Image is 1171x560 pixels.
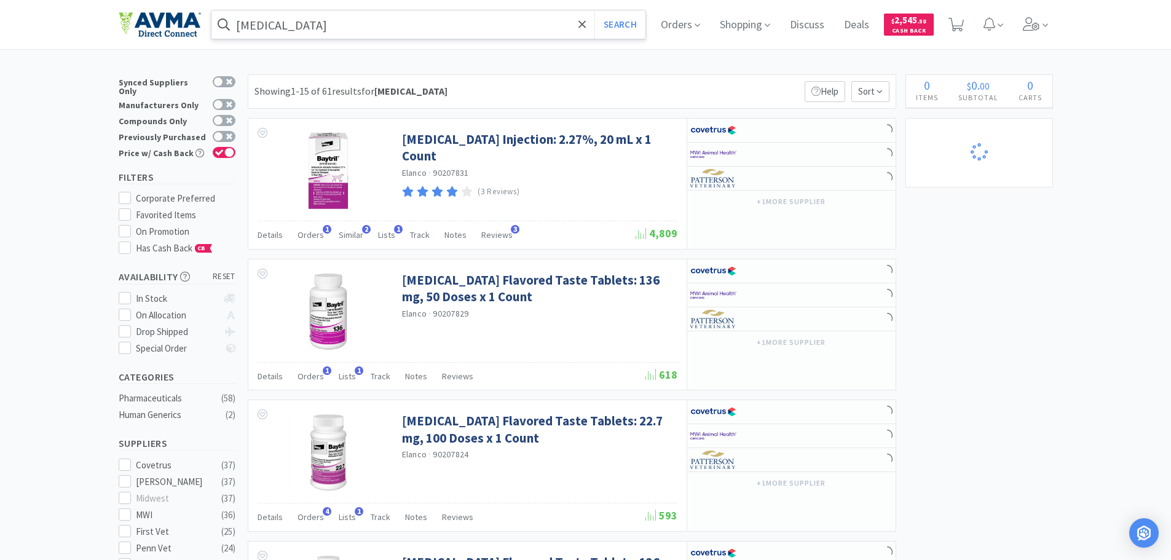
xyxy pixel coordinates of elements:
img: e4e33dab9f054f5782a47901c742baa9_102.png [119,12,201,37]
h5: Filters [119,170,235,184]
span: Track [371,511,390,523]
p: Help [805,81,845,102]
h5: Availability [119,270,235,284]
img: 434eaf9944f2498b95c28fa91e14a934_416222.jpeg [288,131,368,211]
div: ( 24 ) [221,541,235,556]
img: f5e969b455434c6296c6d81ef179fa71_3.png [690,169,736,187]
img: f5e969b455434c6296c6d81ef179fa71_3.png [690,310,736,328]
a: [MEDICAL_DATA] Injection: 2.27%, 20 mL x 1 Count [402,131,674,165]
span: · [428,308,431,319]
span: 0 [971,77,977,93]
span: 3 [511,225,519,234]
button: +1more supplier [751,334,831,351]
span: Orders [298,371,324,382]
div: Compounds Only [119,115,207,125]
div: Midwest [136,491,212,506]
span: 1 [355,366,363,375]
span: Track [410,229,430,240]
img: 77fca1acd8b6420a9015268ca798ef17_1.png [690,403,736,421]
span: CB [195,245,208,252]
span: Cash Back [891,28,926,36]
div: Price w/ Cash Back [119,147,207,157]
button: +1more supplier [751,193,831,210]
div: On Promotion [136,224,235,239]
span: Lists [339,371,356,382]
input: Search by item, sku, manufacturer, ingredient, size... [211,10,646,39]
img: f6b2451649754179b5b4e0c70c3f7cb0_2.png [690,427,736,445]
span: Notes [405,511,427,523]
img: f5e969b455434c6296c6d81ef179fa71_3.png [690,451,736,469]
a: Deals [839,20,874,31]
h4: Subtotal [948,92,1009,103]
span: · [428,167,431,178]
div: Synced Suppliers Only [119,76,207,95]
h5: Suppliers [119,436,235,451]
span: Lists [339,511,356,523]
span: reset [213,270,235,283]
span: Has Cash Back [136,242,213,254]
div: ( 37 ) [221,458,235,473]
div: ( 25 ) [221,524,235,539]
div: Special Order [136,341,218,356]
span: 0 [1027,77,1033,93]
div: First Vet [136,524,212,539]
a: [MEDICAL_DATA] Flavored Taste Tablets: 136 mg, 50 Doses x 1 Count [402,272,674,306]
div: [PERSON_NAME] [136,475,212,489]
div: . [948,79,1009,92]
span: 2 [362,225,371,234]
a: Elanco [402,449,427,460]
span: 1 [394,225,403,234]
span: Sort [851,81,889,102]
span: 4 [323,507,331,516]
div: ( 37 ) [221,475,235,489]
div: In Stock [136,291,218,306]
button: Search [594,10,645,39]
img: f6b2451649754179b5b4e0c70c3f7cb0_2.png [690,145,736,164]
h4: Items [906,92,948,103]
div: Showing 1-15 of 61 results [254,84,448,100]
span: 618 [645,368,677,382]
span: · [428,449,431,460]
div: Drop Shipped [136,325,218,339]
span: 593 [645,508,677,523]
span: Similar [339,229,363,240]
span: Reviews [442,371,473,382]
span: 2,545 [891,14,926,26]
h5: Categories [119,370,235,384]
a: [MEDICAL_DATA] Flavored Taste Tablets: 22.7 mg, 100 Doses x 1 Count [402,412,674,446]
div: Pharmaceuticals [119,391,218,406]
div: Open Intercom Messenger [1129,518,1159,548]
span: Details [258,511,283,523]
span: 1 [323,225,331,234]
div: ( 36 ) [221,508,235,523]
div: Penn Vet [136,541,212,556]
span: Track [371,371,390,382]
span: Orders [298,229,324,240]
span: Details [258,229,283,240]
div: Previously Purchased [119,131,207,141]
div: ( 37 ) [221,491,235,506]
img: 77fca1acd8b6420a9015268ca798ef17_1.png [690,121,736,140]
span: Notes [444,229,467,240]
img: 179b8ad10cb342879e92e522e941d1e7_497249.jpg [288,272,368,352]
div: ( 2 ) [226,408,235,422]
span: 1 [323,366,331,375]
h4: Carts [1009,92,1052,103]
span: 1 [355,507,363,516]
span: 0 [924,77,930,93]
span: $ [891,17,894,25]
img: 77fca1acd8b6420a9015268ca798ef17_1.png [690,262,736,280]
div: On Allocation [136,308,218,323]
span: 00 [980,80,990,92]
div: MWI [136,508,212,523]
button: +1more supplier [751,475,831,492]
span: . 58 [917,17,926,25]
img: 9999a4869e4242f38a4309d4ef771d10_416384.png [288,412,368,492]
a: $2,545.58Cash Back [884,8,934,41]
span: $ [967,80,971,92]
div: ( 58 ) [221,391,235,406]
div: Manufacturers Only [119,99,207,109]
div: Corporate Preferred [136,191,235,206]
span: Reviews [481,229,513,240]
span: 90207829 [433,308,468,319]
